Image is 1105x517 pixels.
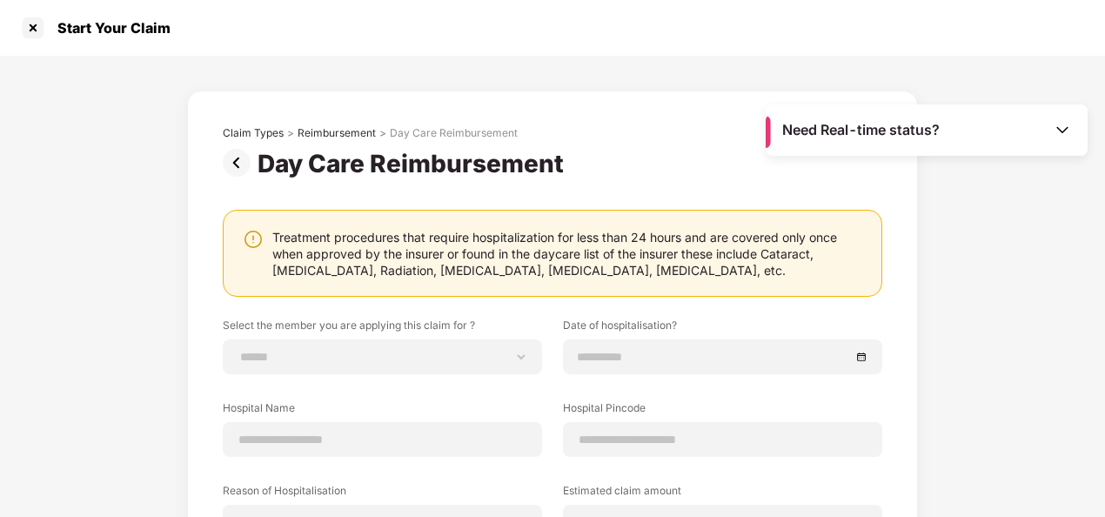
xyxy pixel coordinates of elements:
[272,229,864,279] div: Treatment procedures that require hospitalization for less than 24 hours and are covered only onc...
[223,483,542,505] label: Reason of Hospitalisation
[287,126,294,140] div: >
[258,149,571,178] div: Day Care Reimbursement
[563,400,882,422] label: Hospital Pincode
[243,229,264,250] img: svg+xml;base64,PHN2ZyBpZD0iV2FybmluZ18tXzI0eDI0IiBkYXRhLW5hbWU9Ildhcm5pbmcgLSAyNHgyNCIgeG1sbnM9Im...
[379,126,386,140] div: >
[390,126,518,140] div: Day Care Reimbursement
[563,483,882,505] label: Estimated claim amount
[563,318,882,339] label: Date of hospitalisation?
[1054,121,1071,138] img: Toggle Icon
[47,19,171,37] div: Start Your Claim
[782,121,940,139] span: Need Real-time status?
[223,149,258,177] img: svg+xml;base64,PHN2ZyBpZD0iUHJldi0zMngzMiIgeG1sbnM9Imh0dHA6Ly93d3cudzMub3JnLzIwMDAvc3ZnIiB3aWR0aD...
[223,318,542,339] label: Select the member you are applying this claim for ?
[223,400,542,422] label: Hospital Name
[298,126,376,140] div: Reimbursement
[223,126,284,140] div: Claim Types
